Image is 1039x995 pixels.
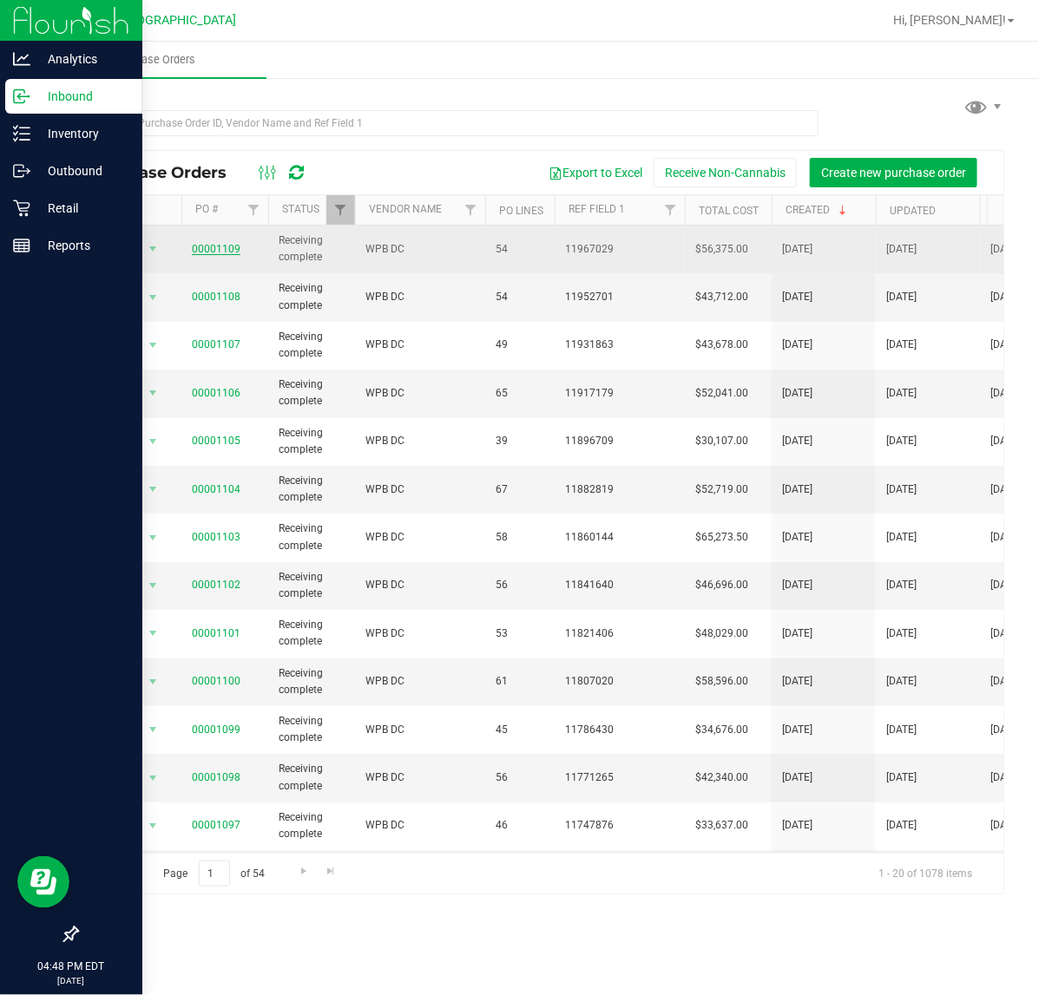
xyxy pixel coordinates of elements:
span: [DATE] [782,289,812,305]
p: 04:48 PM EDT [8,959,135,974]
a: 00001108 [192,291,240,303]
p: Reports [30,235,135,256]
span: Page of 54 [148,861,279,887]
span: [DATE] [886,529,917,546]
span: 45 [496,722,544,738]
span: select [142,285,164,310]
a: Status [282,203,319,215]
inline-svg: Outbound [13,162,30,180]
span: Receiving complete [279,520,345,553]
span: Purchase Orders [89,52,219,68]
span: select [142,333,164,357]
span: $48,029.00 [695,625,748,642]
inline-svg: Analytics [13,50,30,68]
span: Receiving complete [279,232,345,265]
span: Create new purchase order [821,166,966,180]
inline-svg: Reports [13,237,30,254]
span: [DATE] [782,481,812,498]
span: 61 [496,673,544,690]
span: select [142,670,164,694]
a: Ref Field 1 [569,203,625,215]
span: 11860144 [565,529,674,546]
a: 00001102 [192,579,240,591]
span: $30,107.00 [695,433,748,449]
span: [DATE] [782,625,812,642]
inline-svg: Inbound [13,88,30,105]
span: WPB DC [365,289,475,305]
span: WPB DC [365,529,475,546]
a: Go to the next page [291,861,316,884]
span: Hi, [PERSON_NAME]! [893,13,1006,27]
span: 11841640 [565,577,674,593]
inline-svg: Retail [13,200,30,217]
span: WPB DC [365,433,475,449]
span: [DATE] [886,241,917,258]
a: 00001100 [192,675,240,687]
span: 58 [496,529,544,546]
span: $46,696.00 [695,577,748,593]
button: Create new purchase order [810,158,977,187]
a: Total Cost [699,205,759,217]
span: 11896709 [565,433,674,449]
span: Receiving complete [279,376,345,409]
span: [DATE] [886,673,917,690]
span: $43,678.00 [695,337,748,353]
span: [DATE] [782,722,812,738]
span: 46 [496,817,544,834]
span: [DATE] [886,385,917,402]
span: 65 [496,385,544,402]
span: [DATE] [886,577,917,593]
span: Receiving complete [279,809,345,842]
span: 11747876 [565,817,674,834]
span: select [142,381,164,405]
span: WPB DC [365,577,475,593]
span: WPB DC [365,673,475,690]
span: $56,375.00 [695,241,748,258]
span: [DATE] [782,817,812,834]
span: Receiving complete [279,665,345,698]
span: 54 [496,289,544,305]
span: [GEOGRAPHIC_DATA] [118,13,237,28]
span: WPB DC [365,481,475,498]
a: 00001099 [192,723,240,736]
span: select [142,814,164,838]
span: 11952701 [565,289,674,305]
span: [DATE] [886,625,917,642]
span: $52,719.00 [695,481,748,498]
span: 56 [496,769,544,786]
a: PO Lines [499,205,543,217]
span: [DATE] [782,385,812,402]
span: Receiving complete [279,473,345,506]
span: $52,041.00 [695,385,748,402]
a: 00001097 [192,819,240,831]
span: 11931863 [565,337,674,353]
span: WPB DC [365,722,475,738]
span: WPB DC [365,385,475,402]
span: select [142,237,164,261]
span: 67 [496,481,544,498]
a: 00001106 [192,387,240,399]
span: 56 [496,577,544,593]
span: Receiving complete [279,425,345,458]
a: PO # [195,203,218,215]
span: Receiving complete [279,617,345,650]
span: $58,596.00 [695,673,748,690]
p: Outbound [30,160,135,181]
span: Receiving complete [279,761,345,794]
p: Retail [30,198,135,219]
span: select [142,621,164,645]
a: Filter [656,195,685,225]
span: WPB DC [365,241,475,258]
p: Inbound [30,86,135,107]
a: Go to the last page [319,861,344,884]
span: [DATE] [782,433,812,449]
span: [DATE] [782,577,812,593]
span: 11771265 [565,769,674,786]
span: 11917179 [565,385,674,402]
span: [DATE] [886,481,917,498]
span: select [142,429,164,454]
a: Updated [890,205,936,217]
span: select [142,477,164,501]
span: 54 [496,241,544,258]
span: WPB DC [365,769,475,786]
